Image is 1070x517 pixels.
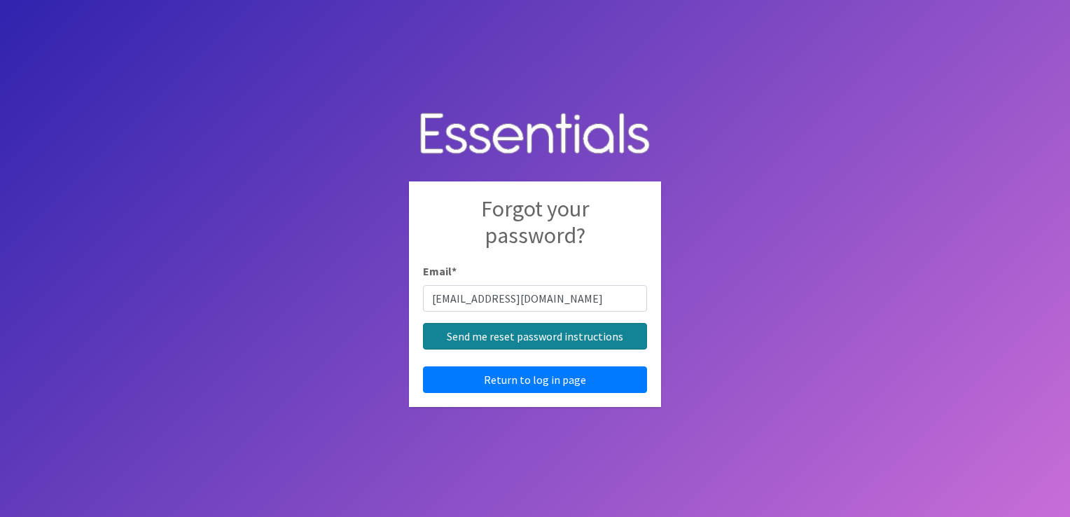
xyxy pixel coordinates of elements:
[423,366,647,393] a: Return to log in page
[423,323,647,350] input: Send me reset password instructions
[409,99,661,171] img: Human Essentials
[452,264,457,278] abbr: required
[423,195,647,263] h2: Forgot your password?
[423,263,457,280] label: Email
